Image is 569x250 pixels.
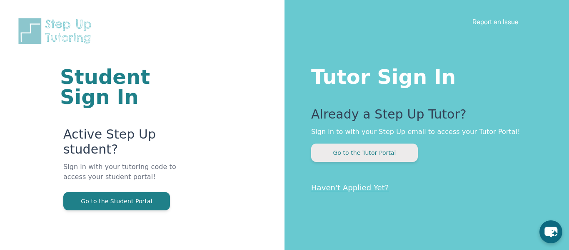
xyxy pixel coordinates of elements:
button: Go to the Student Portal [63,192,170,210]
p: Already a Step Up Tutor? [311,107,536,127]
a: Go to the Student Portal [63,197,170,205]
h1: Tutor Sign In [311,63,536,87]
img: Step Up Tutoring horizontal logo [17,17,97,45]
p: Sign in to with your Step Up email to access your Tutor Portal! [311,127,536,137]
p: Sign in with your tutoring code to access your student portal! [63,162,185,192]
a: Go to the Tutor Portal [311,149,418,157]
button: Go to the Tutor Portal [311,144,418,162]
a: Haven't Applied Yet? [311,183,389,192]
h1: Student Sign In [60,67,185,107]
p: Active Step Up student? [63,127,185,162]
a: Report an Issue [472,18,519,26]
button: chat-button [539,220,562,243]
